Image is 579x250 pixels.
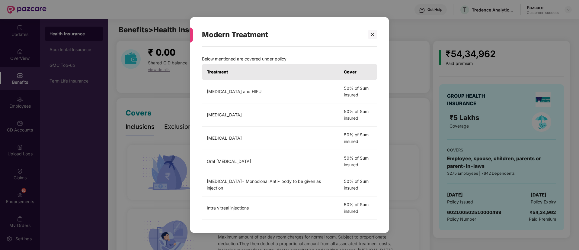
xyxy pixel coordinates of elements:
div: Modern Treatment [202,23,363,47]
span: close [370,32,375,37]
td: 50% of Sum insured [339,150,377,173]
td: Robotic surgeries [202,220,339,243]
th: Cover [339,64,377,80]
td: 50% of Sum insured [339,80,377,103]
td: [MEDICAL_DATA] [202,127,339,150]
td: [MEDICAL_DATA] and HIFU [202,80,339,103]
td: 50% of Sum insured [339,173,377,196]
td: Intra vitreal injections [202,196,339,220]
td: 50% of Sum insured [339,220,377,243]
td: 50% of Sum insured [339,127,377,150]
td: Oral [MEDICAL_DATA] [202,150,339,173]
td: 50% of Sum insured [339,103,377,127]
td: [MEDICAL_DATA] [202,103,339,127]
td: [MEDICAL_DATA]- Monoclonal Anti- body to be given as injection [202,173,339,196]
td: 50% of Sum insured [339,196,377,220]
th: Treatment [202,64,339,80]
p: Below mentioned are covered under policy [202,56,377,62]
